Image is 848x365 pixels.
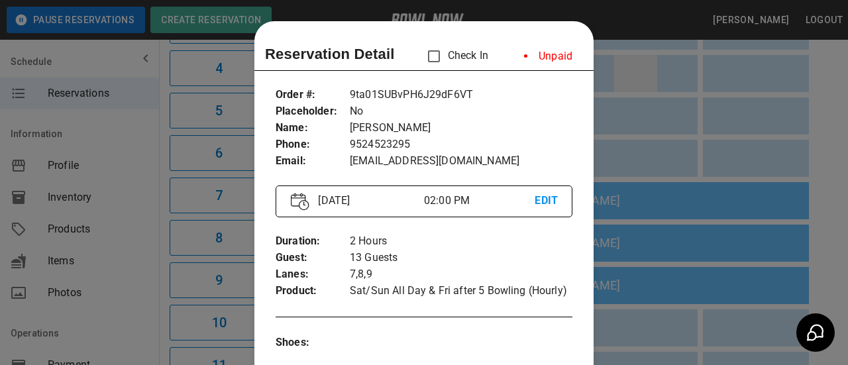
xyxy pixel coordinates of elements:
[276,335,350,351] p: Shoes :
[313,193,424,209] p: [DATE]
[276,266,350,283] p: Lanes :
[535,193,556,209] p: EDIT
[420,42,488,70] p: Check In
[350,250,572,266] p: 13 Guests
[350,283,572,299] p: Sat/Sun All Day & Fri after 5 Bowling (Hourly)
[276,103,350,120] p: Placeholder :
[350,120,572,136] p: [PERSON_NAME]
[265,43,395,65] p: Reservation Detail
[276,136,350,153] p: Phone :
[350,233,572,250] p: 2 Hours
[350,103,572,120] p: No
[350,87,572,103] p: 9ta01SUBvPH6J29dF6VT
[276,233,350,250] p: Duration :
[276,250,350,266] p: Guest :
[513,43,583,70] li: Unpaid
[276,120,350,136] p: Name :
[276,153,350,170] p: Email :
[276,87,350,103] p: Order # :
[276,283,350,299] p: Product :
[350,136,572,153] p: 9524523295
[291,193,309,211] img: Vector
[350,266,572,283] p: 7,8,9
[424,193,535,209] p: 02:00 PM
[350,153,572,170] p: [EMAIL_ADDRESS][DOMAIN_NAME]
